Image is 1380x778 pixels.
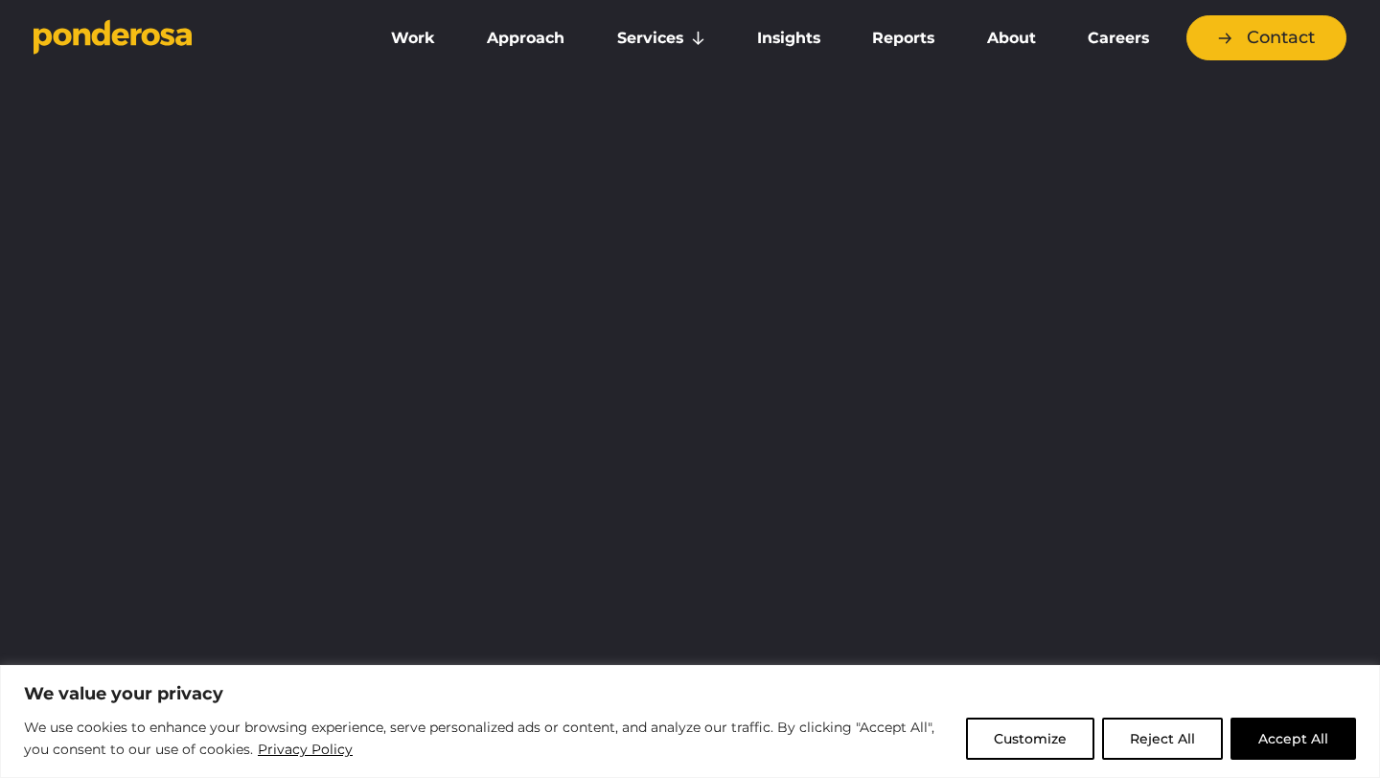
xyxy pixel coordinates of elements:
button: Accept All [1230,718,1356,760]
p: We use cookies to enhance your browsing experience, serve personalized ads or content, and analyz... [24,717,952,762]
a: Careers [1066,18,1171,58]
a: Reports [850,18,956,58]
button: Customize [966,718,1094,760]
a: Services [595,18,727,58]
a: Insights [735,18,842,58]
a: Contact [1186,15,1346,60]
p: We value your privacy [24,682,1356,705]
a: Privacy Policy [257,738,354,761]
button: Reject All [1102,718,1223,760]
a: About [964,18,1057,58]
a: Work [369,18,457,58]
a: Approach [465,18,586,58]
a: Go to homepage [34,19,340,57]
